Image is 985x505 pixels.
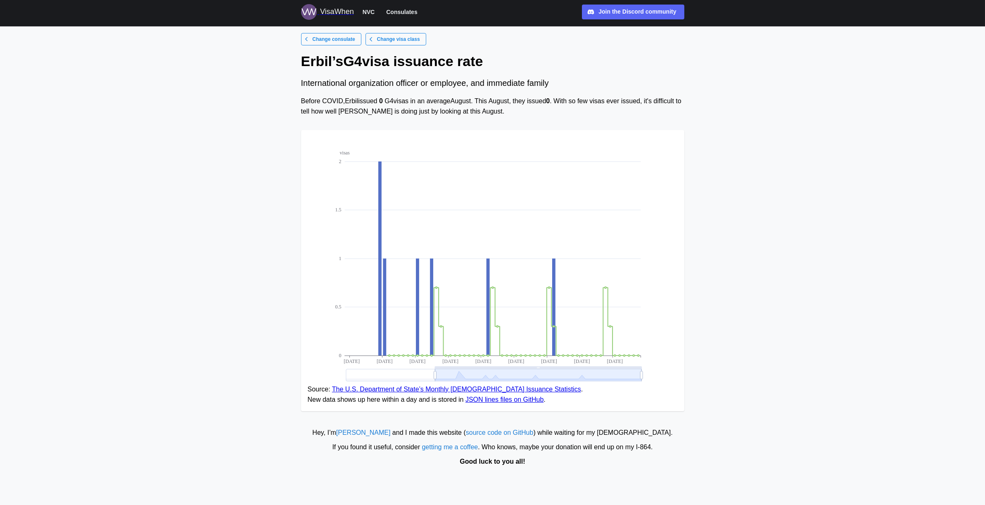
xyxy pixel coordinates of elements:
[301,33,361,45] a: Change consulate
[475,358,491,364] text: [DATE]
[409,358,425,364] text: [DATE]
[598,7,676,17] div: Join the Discord community
[320,6,354,18] div: VisaWhen
[377,33,420,45] span: Change visa class
[4,442,981,453] div: If you found it useful, consider . Who knows, maybe your donation will end up on my I‑864.
[301,4,317,20] img: Logo for VisaWhen
[332,386,581,393] a: The U.S. Department of State’s Monthly [DEMOGRAPHIC_DATA] Issuance Statistics
[335,207,341,213] text: 1.5
[607,358,623,364] text: [DATE]
[339,353,341,358] text: 0
[335,304,341,310] text: 0.5
[466,429,534,436] a: source code on GitHub
[301,4,354,20] a: Logo for VisaWhen VisaWhen
[382,7,421,17] button: Consulates
[582,5,684,19] a: Join the Discord community
[376,358,392,364] text: [DATE]
[363,7,375,17] span: NVC
[386,7,417,17] span: Consulates
[301,77,684,90] div: International organization officer or employee, and immediate family
[301,96,684,117] div: Before COVID, Erbil issued G4 visas in an average August . This August , they issued . With so fe...
[379,97,383,104] strong: 0
[344,358,360,364] text: [DATE]
[312,33,355,45] span: Change consulate
[4,428,981,438] div: Hey, I’m and I made this website ( ) while waiting for my [DEMOGRAPHIC_DATA].
[339,159,341,164] text: 2
[4,457,981,467] div: Good luck to you all!
[359,7,379,17] button: NVC
[301,52,684,70] h1: Erbil ’s G4 visa issuance rate
[339,150,349,156] text: visas
[339,256,341,261] text: 1
[574,358,590,364] text: [DATE]
[422,443,478,450] a: getting me a coffee
[308,384,678,405] figcaption: Source: . New data shows up here within a day and is stored in .
[442,358,458,364] text: [DATE]
[465,396,544,403] a: JSON lines files on GitHub
[366,33,426,45] a: Change visa class
[336,429,391,436] a: [PERSON_NAME]
[541,358,557,364] text: [DATE]
[508,358,524,364] text: [DATE]
[546,97,550,104] strong: 0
